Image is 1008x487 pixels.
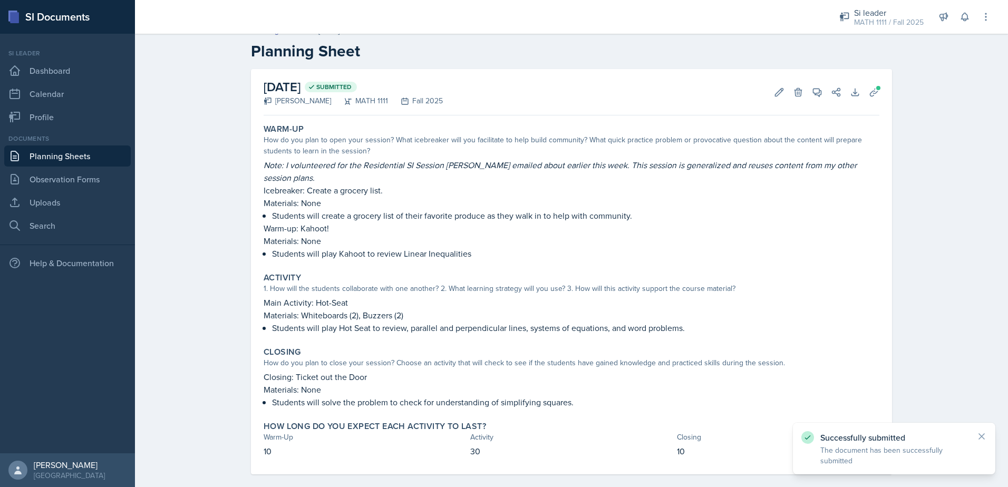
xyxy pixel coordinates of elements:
[470,432,673,443] div: Activity
[264,184,879,197] p: Icebreaker: Create a grocery list.
[264,197,879,209] p: Materials: None
[4,83,131,104] a: Calendar
[264,421,486,432] label: How long do you expect each activity to last?
[272,396,879,408] p: Students will solve the problem to check for understanding of simplifying squares.
[264,296,879,309] p: Main Activity: Hot-Seat
[4,106,131,128] a: Profile
[272,247,879,260] p: Students will play Kahoot to review Linear Inequalities
[4,48,131,58] div: Si leader
[4,215,131,236] a: Search
[4,60,131,81] a: Dashboard
[4,134,131,143] div: Documents
[470,445,673,457] p: 30
[264,347,301,357] label: Closing
[264,124,304,134] label: Warm-Up
[677,445,879,457] p: 10
[316,83,352,91] span: Submitted
[264,357,879,368] div: How do you plan to close your session? Choose an activity that will check to see if the students ...
[854,17,924,28] div: MATH 1111 / Fall 2025
[264,383,879,396] p: Materials: None
[272,209,879,222] p: Students will create a grocery list of their favorite produce as they walk in to help with commun...
[820,432,968,443] p: Successfully submitted
[264,159,857,183] em: Note: I volunteered for the Residential SI Session [PERSON_NAME] emailed about earlier this week....
[264,309,879,322] p: Materials: Whiteboards (2), Buzzers (2)
[264,371,879,383] p: Closing: Ticket out the Door
[4,145,131,167] a: Planning Sheets
[388,95,443,106] div: Fall 2025
[34,470,105,481] div: [GEOGRAPHIC_DATA]
[264,134,879,157] div: How do you plan to open your session? What icebreaker will you facilitate to help build community...
[34,460,105,470] div: [PERSON_NAME]
[264,432,466,443] div: Warm-Up
[820,445,968,466] p: The document has been successfully submitted
[264,77,443,96] h2: [DATE]
[251,42,892,61] h2: Planning Sheet
[4,169,131,190] a: Observation Forms
[264,235,879,247] p: Materials: None
[264,445,466,457] p: 10
[264,272,301,283] label: Activity
[854,6,924,19] div: Si leader
[264,283,879,294] div: 1. How will the students collaborate with one another? 2. What learning strategy will you use? 3....
[677,432,879,443] div: Closing
[272,322,879,334] p: Students will play Hot Seat to review, parallel and perpendicular lines, systems of equations, an...
[264,222,879,235] p: Warm-up: Kahoot!
[264,95,331,106] div: [PERSON_NAME]
[4,192,131,213] a: Uploads
[4,252,131,274] div: Help & Documentation
[331,95,388,106] div: MATH 1111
